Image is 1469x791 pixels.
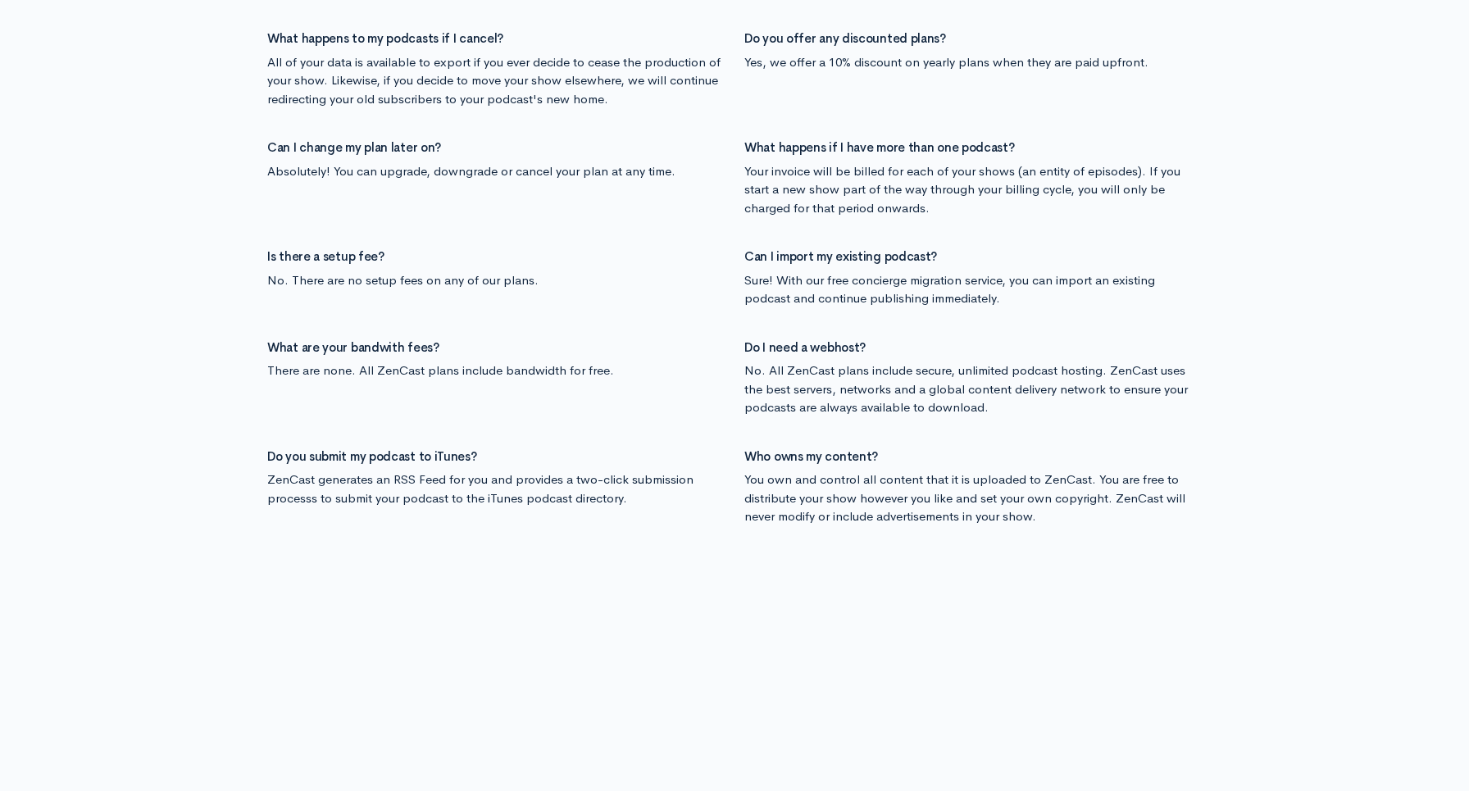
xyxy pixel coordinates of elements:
[744,471,1202,526] p: You own and control all content that it is uploaded to ZenCast. You are free to distribute your s...
[744,341,1202,355] h4: Do I need a webhost?
[267,250,725,264] h4: Is there a setup fee?
[267,361,725,380] p: There are none. All ZenCast plans include bandwidth for free.
[744,450,1202,464] h4: Who owns my content?
[267,271,725,290] p: No. There are no setup fees on any of our plans.
[267,141,725,155] h4: Can I change my plan later on?
[744,141,1202,155] h4: What happens if I have more than one podcast?
[267,471,725,507] p: ZenCast generates an RSS Feed for you and provides a two-click submission processs to submit your...
[267,162,725,181] p: Absolutely! You can upgrade, downgrade or cancel your plan at any time.
[744,271,1202,308] p: Sure! With our free concierge migration service, you can import an existing podcast and continue ...
[267,341,725,355] h4: What are your bandwith fees?
[744,250,1202,264] h4: Can I import my existing podcast?
[267,450,725,464] h4: Do you submit my podcast to iTunes?
[267,53,725,109] p: All of your data is available to export if you ever decide to cease the production of your show. ...
[744,53,1202,72] p: Yes, we offer a 10% discount on yearly plans when they are paid upfront.
[744,162,1202,218] p: Your invoice will be billed for each of your shows (an entity of episodes). If you start a new sh...
[744,32,1202,46] h4: Do you offer any discounted plans?
[744,361,1202,417] p: No. All ZenCast plans include secure, unlimited podcast hosting. ZenCast uses the best servers, n...
[267,32,725,46] h4: What happens to my podcasts if I cancel?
